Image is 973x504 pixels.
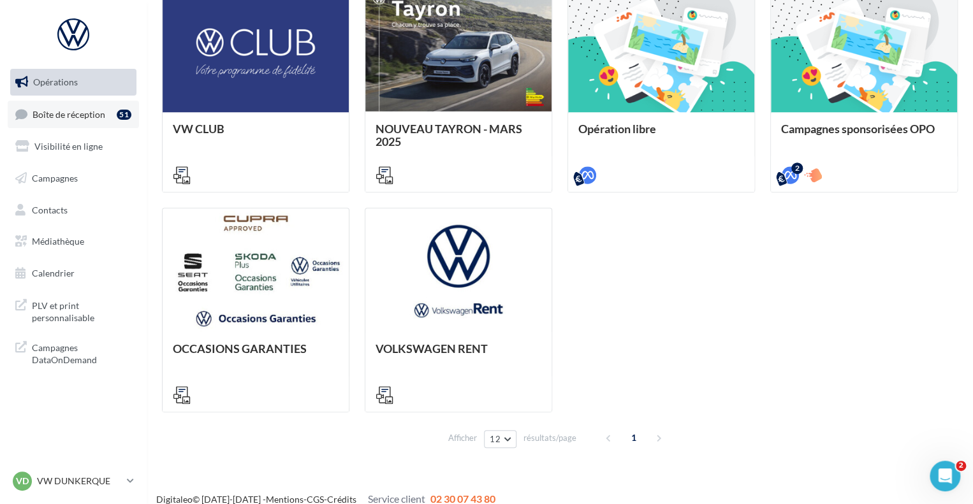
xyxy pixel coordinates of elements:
[376,342,488,356] span: VOLKSWAGEN RENT
[32,339,131,366] span: Campagnes DataOnDemand
[8,334,139,371] a: Campagnes DataOnDemand
[173,122,224,136] span: VW CLUB
[490,434,501,444] span: 12
[376,122,522,148] span: NOUVEAU TAYRON - MARS 2025
[484,430,516,448] button: 12
[8,133,139,160] a: Visibilité en ligne
[578,122,656,136] span: Opération libre
[8,228,139,255] a: Médiathèque
[8,69,139,96] a: Opérations
[37,475,122,487] p: VW DUNKERQUE
[34,141,103,152] span: Visibilité en ligne
[33,108,105,119] span: Boîte de réception
[956,461,966,471] span: 2
[16,475,29,487] span: VD
[781,122,935,136] span: Campagnes sponsorisées OPO
[10,469,136,493] a: VD VW DUNKERQUE
[8,197,139,224] a: Contacts
[33,76,78,87] span: Opérations
[32,173,78,184] span: Campagnes
[117,110,131,120] div: 51
[173,342,307,356] span: OCCASIONS GARANTIES
[448,432,477,444] span: Afficher
[32,268,75,278] span: Calendrier
[523,432,576,444] span: résultats/page
[8,165,139,192] a: Campagnes
[8,260,139,287] a: Calendrier
[32,204,68,215] span: Contacts
[624,428,644,448] span: 1
[930,461,960,491] iframe: Intercom live chat
[32,297,131,324] span: PLV et print personnalisable
[8,292,139,329] a: PLV et print personnalisable
[32,236,84,247] span: Médiathèque
[8,101,139,128] a: Boîte de réception51
[791,162,803,174] div: 2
